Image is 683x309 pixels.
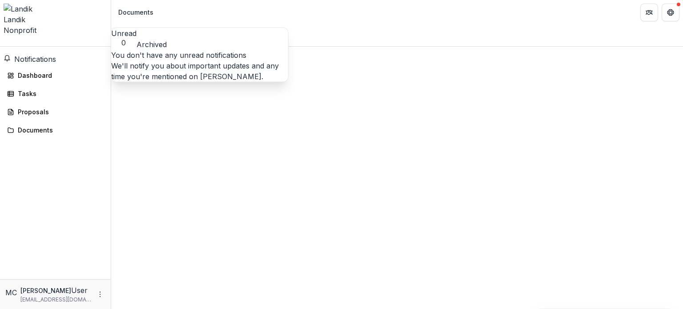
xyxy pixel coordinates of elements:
[95,289,105,300] button: More
[111,60,288,82] p: We'll notify you about important updates and any time you're mentioned on [PERSON_NAME].
[18,107,100,116] div: Proposals
[14,55,56,64] span: Notifications
[71,285,88,296] p: User
[118,8,153,17] div: Documents
[5,287,17,298] div: Mandy Chen
[18,89,100,98] div: Tasks
[111,50,288,60] p: You don't have any unread notifications
[4,14,107,25] div: Landik
[4,54,56,64] button: Notifications
[20,296,91,304] p: [EMAIL_ADDRESS][DOMAIN_NAME]
[18,125,100,135] div: Documents
[111,28,137,47] button: Unread
[4,68,107,83] a: Dashboard
[4,104,107,119] a: Proposals
[4,4,107,14] img: Landik
[18,71,100,80] div: Dashboard
[115,6,157,19] nav: breadcrumb
[111,39,137,47] span: 0
[640,4,658,21] button: Partners
[20,286,71,295] p: [PERSON_NAME]
[4,86,107,101] a: Tasks
[4,26,36,35] span: Nonprofit
[662,4,679,21] button: Get Help
[4,123,107,137] a: Documents
[137,39,167,50] button: Archived
[111,47,683,57] h3: Documents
